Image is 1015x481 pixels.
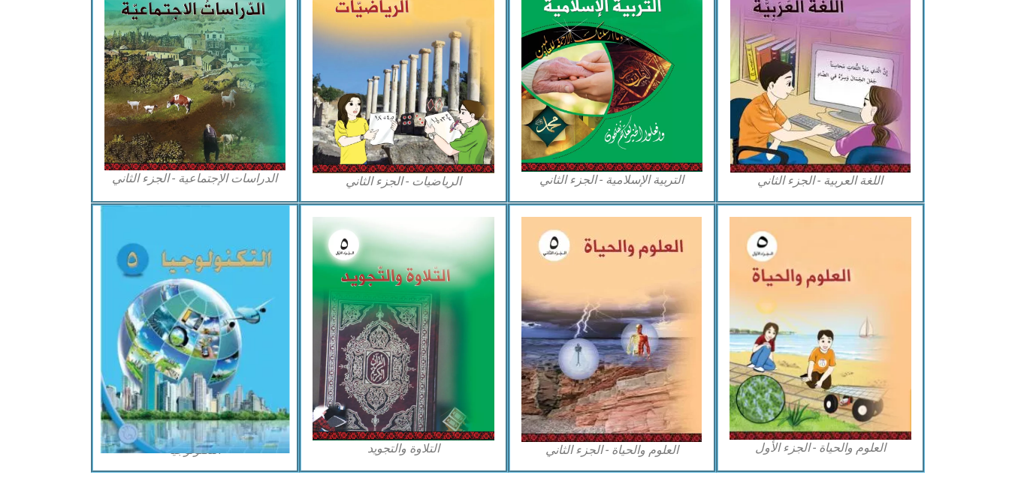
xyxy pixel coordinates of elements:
figcaption: الدراسات الإجتماعية - الجزء الثاني [104,170,286,187]
figcaption: التلاوة والتجويد [313,440,494,457]
figcaption: العلوم والحياة - الجزء الثاني [521,442,703,458]
figcaption: الرياضيات - الجزء الثاني [313,173,494,190]
figcaption: العلوم والحياة - الجزء الأول [730,440,911,456]
figcaption: التربية الإسلامية - الجزء الثاني [521,172,703,188]
figcaption: اللغة العربية - الجزء الثاني [730,173,911,189]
